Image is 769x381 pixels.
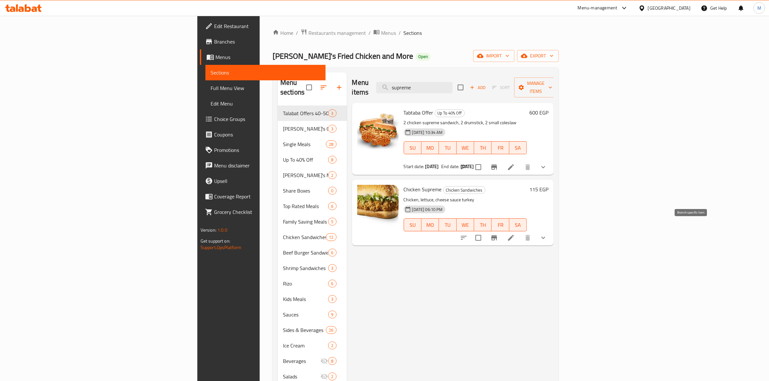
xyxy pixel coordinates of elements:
[328,373,336,380] div: items
[328,343,336,349] span: 2
[278,229,347,245] div: Chicken Sandwiches12
[283,373,320,380] span: Salads
[283,156,328,164] span: Up To 40% Off
[472,231,485,245] span: Select to update
[278,105,347,121] div: Talabat Offers 40-50%3
[376,82,452,93] input: search
[494,143,506,153] span: FR
[278,152,347,167] div: Up To 40% Off8
[519,79,552,95] span: Manage items
[648,5,691,12] div: [GEOGRAPHIC_DATA]
[507,234,515,242] a: Edit menu item
[478,52,509,60] span: import
[509,141,527,154] button: SA
[467,83,488,93] span: Add item
[517,50,559,62] button: export
[381,29,396,37] span: Menus
[283,109,328,117] div: Talabat Offers 40-50%
[416,53,431,61] div: Open
[421,218,439,231] button: MO
[578,4,618,12] div: Menu-management
[514,77,557,97] button: Manage items
[486,159,502,175] button: Branch-specific-item
[407,220,419,230] span: SU
[278,307,347,322] div: Sauces9
[399,29,401,37] li: /
[326,140,336,148] div: items
[278,121,347,136] div: [PERSON_NAME]'s Offers 40-50% Off3
[512,220,524,230] span: SA
[328,126,336,132] span: 3
[205,80,326,96] a: Full Menu View
[507,163,515,171] a: Edit menu item
[278,291,347,307] div: Kids Meals3
[410,129,445,135] span: [DATE] 10:34 AM
[320,373,328,380] svg: Inactive section
[278,136,347,152] div: Single Meals28
[302,81,316,94] span: Select all sections
[443,186,485,194] div: Chicken Sandwiches
[214,22,321,30] span: Edit Restaurant
[404,108,433,117] span: Tabtaba Offer
[522,52,554,60] span: export
[424,143,436,153] span: MO
[435,109,464,117] span: Up To 40% Off
[283,264,328,272] span: Shrimp Sandwiches
[404,196,527,204] p: Chicken, lettuce, cheese sauce turkey
[352,78,369,97] h2: Menu items
[459,143,472,153] span: WE
[404,141,421,154] button: SU
[283,280,328,287] span: Rizo
[205,65,326,80] a: Sections
[205,96,326,111] a: Edit Menu
[457,141,474,154] button: WE
[326,233,336,241] div: items
[201,237,230,245] span: Get support on:
[211,84,321,92] span: Full Menu View
[416,54,431,59] span: Open
[328,264,336,272] div: items
[301,29,366,37] a: Restaurants management
[320,357,328,365] svg: Inactive section
[283,202,328,210] div: Top Rated Meals
[520,230,535,246] button: delete
[425,162,439,171] b: [DATE]
[283,326,326,334] span: Sides & Beverages
[520,159,535,175] button: delete
[509,218,527,231] button: SA
[486,230,502,246] button: Branch-specific-item
[283,295,328,303] span: Kids Meals
[283,311,328,318] div: Sauces
[424,220,436,230] span: MO
[200,34,326,49] a: Branches
[200,18,326,34] a: Edit Restaurant
[331,80,347,95] button: Add section
[369,29,371,37] li: /
[539,234,547,242] svg: Show Choices
[328,358,336,364] span: 8
[477,220,489,230] span: TH
[283,342,328,349] span: Ice Cream
[459,220,472,230] span: WE
[328,156,336,164] div: items
[472,160,485,174] span: Select to update
[404,185,442,194] span: Chicken Supreme
[403,29,422,37] span: Sections
[283,249,328,256] div: Beef Burger Sandwiches
[283,140,326,148] span: Single Meals
[328,265,336,271] span: 3
[283,171,328,179] span: [PERSON_NAME]'s Mega Offers
[439,218,456,231] button: TU
[217,226,227,234] span: 1.0.0
[404,218,421,231] button: SU
[326,327,336,333] span: 26
[328,357,336,365] div: items
[200,204,326,220] a: Grocery Checklist
[488,83,514,93] span: Select section first
[467,83,488,93] button: Add
[442,143,454,153] span: TU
